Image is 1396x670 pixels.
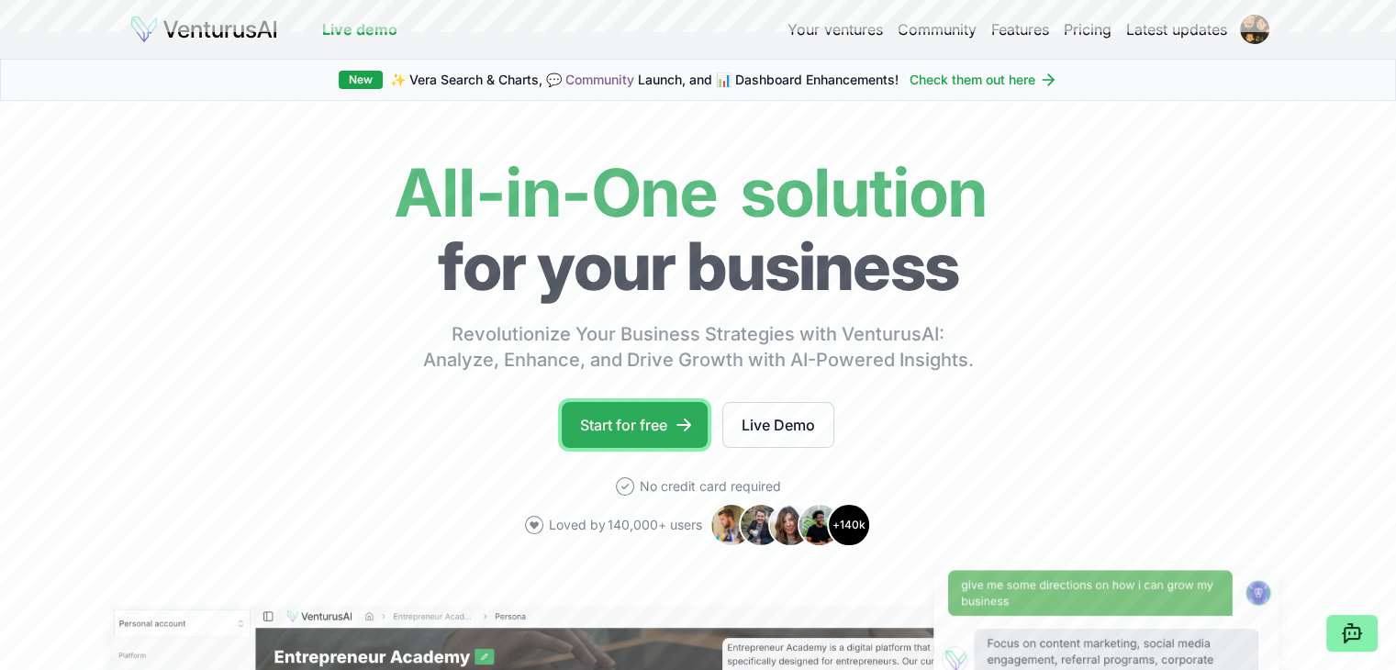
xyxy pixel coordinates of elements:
a: Live Demo [722,402,834,448]
img: Avatar 2 [739,503,783,547]
a: Community [565,72,634,87]
img: Avatar 1 [709,503,754,547]
span: ✨ Vera Search & Charts, 💬 Launch, and 📊 Dashboard Enhancements! [390,71,899,89]
img: Avatar 4 [798,503,842,547]
a: Start for free [562,402,708,448]
div: New [339,71,383,89]
img: Avatar 3 [768,503,812,547]
a: Check them out here [910,71,1057,89]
